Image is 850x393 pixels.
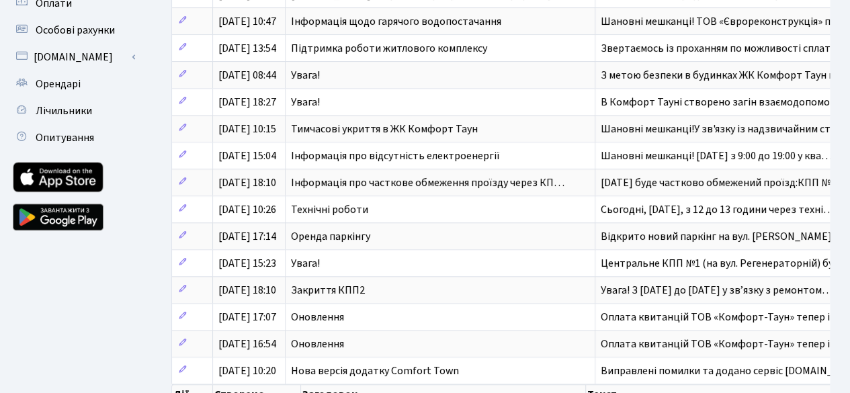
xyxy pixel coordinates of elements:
span: Увага! [291,256,320,271]
span: Орендарі [36,77,81,91]
span: Оновлення [291,310,344,324]
span: [DATE] 18:10 [218,175,276,190]
span: Нова версія додатку Comfort Town [291,363,459,378]
span: Підтримка роботи житлового комплексу [291,41,487,56]
span: Сьогодні, [DATE], з 12 до 13 години через техні… [601,202,834,217]
a: Лічильники [7,97,141,124]
span: Особові рахунки [36,23,115,38]
span: Оновлення [291,337,344,351]
a: Особові рахунки [7,17,141,44]
span: Опитування [36,130,94,145]
span: [DATE] 10:26 [218,202,276,217]
span: [DATE] 13:54 [218,41,276,56]
span: Увага! З [DATE] до [DATE] у зв’язку з ремонтом… [601,283,833,298]
span: Увага! [291,95,320,110]
span: [DATE] 17:07 [218,310,276,324]
span: Інформація щодо гарячого водопостачання [291,14,501,29]
span: Увага! [291,68,320,83]
a: [DOMAIN_NAME] [7,44,141,71]
span: [DATE] 18:10 [218,283,276,298]
span: [DATE] 18:27 [218,95,276,110]
span: [DATE] 15:04 [218,148,276,163]
span: [DATE] 10:20 [218,363,276,378]
span: Лічильники [36,103,92,118]
span: [DATE] 16:54 [218,337,276,351]
a: Орендарі [7,71,141,97]
span: [DATE] 15:23 [218,256,276,271]
span: Оренда паркінгу [291,229,370,244]
span: [DATE] 10:15 [218,122,276,136]
span: Технічні роботи [291,202,368,217]
a: Опитування [7,124,141,151]
span: Закриття КПП2 [291,283,365,298]
span: Тимчасові укриття в ЖК Комфорт Таун [291,122,478,136]
span: Шановні мешканці! [DATE] з 9:00 до 19:00 у ква… [601,148,832,163]
span: Інформація про часткове обмеження проїзду через КП… [291,175,564,190]
span: Інформація про відсутність електроенергії [291,148,500,163]
span: [DATE] 17:14 [218,229,276,244]
span: [DATE] 10:47 [218,14,276,29]
span: [DATE] 08:44 [218,68,276,83]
